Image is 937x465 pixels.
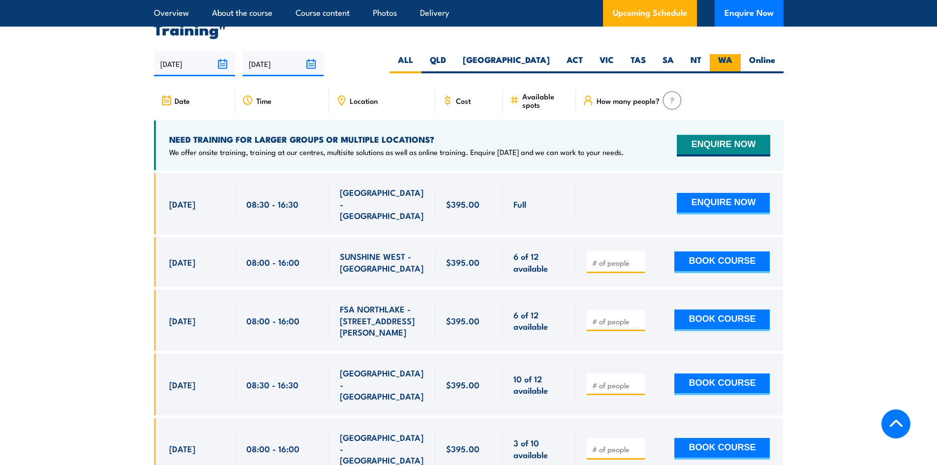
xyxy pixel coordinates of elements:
label: NT [682,54,710,73]
span: How many people? [597,96,660,105]
span: 6 of 12 available [514,250,565,274]
span: [GEOGRAPHIC_DATA] - [GEOGRAPHIC_DATA] [340,186,424,221]
label: ALL [390,54,422,73]
input: # of people [592,258,641,268]
button: ENQUIRE NOW [677,193,770,215]
p: We offer onsite training, training at our centres, multisite solutions as well as online training... [169,147,624,157]
span: 08:30 - 16:30 [246,198,299,210]
span: $395.00 [446,315,480,326]
span: [DATE] [169,315,195,326]
span: $395.00 [446,443,480,454]
span: 3 of 10 available [514,437,565,460]
span: 08:00 - 16:00 [246,256,300,268]
input: To date [242,51,324,76]
input: # of people [592,444,641,454]
input: # of people [592,380,641,390]
span: [DATE] [169,443,195,454]
span: [DATE] [169,379,195,390]
span: $395.00 [446,198,480,210]
span: Full [514,198,526,210]
button: BOOK COURSE [674,438,770,460]
span: 6 of 12 available [514,309,565,332]
label: SA [654,54,682,73]
span: Cost [456,96,471,105]
button: ENQUIRE NOW [677,135,770,156]
span: [GEOGRAPHIC_DATA] - [GEOGRAPHIC_DATA] [340,367,424,402]
span: $395.00 [446,379,480,390]
span: 08:30 - 16:30 [246,379,299,390]
span: $395.00 [446,256,480,268]
span: Time [256,96,272,105]
label: QLD [422,54,454,73]
span: [DATE] [169,256,195,268]
label: ACT [558,54,591,73]
label: [GEOGRAPHIC_DATA] [454,54,558,73]
span: FSA NORTHLAKE - [STREET_ADDRESS][PERSON_NAME] [340,303,424,338]
span: Available spots [522,92,569,109]
button: BOOK COURSE [674,310,770,331]
span: 08:00 - 16:00 [246,315,300,326]
span: [DATE] [169,198,195,210]
span: 08:00 - 16:00 [246,443,300,454]
label: VIC [591,54,622,73]
button: BOOK COURSE [674,373,770,395]
input: From date [154,51,235,76]
label: WA [710,54,741,73]
label: Online [741,54,784,73]
span: SUNSHINE WEST - [GEOGRAPHIC_DATA] [340,250,424,274]
button: BOOK COURSE [674,251,770,273]
label: TAS [622,54,654,73]
span: Location [350,96,378,105]
span: 10 of 12 available [514,373,565,396]
h2: UPCOMING SCHEDULE FOR - "Inspect and test fire blankets and fire extinguishers Training" [154,8,784,35]
h4: NEED TRAINING FOR LARGER GROUPS OR MULTIPLE LOCATIONS? [169,134,624,145]
span: Date [175,96,190,105]
input: # of people [592,316,641,326]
